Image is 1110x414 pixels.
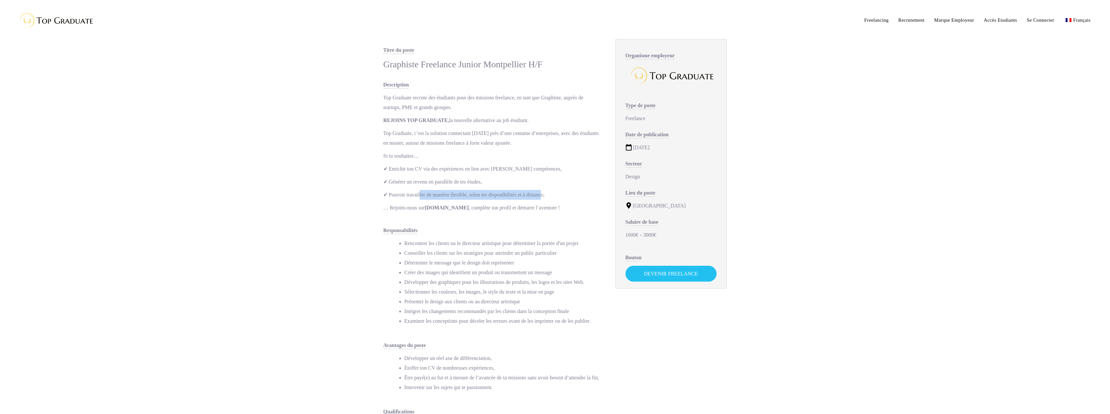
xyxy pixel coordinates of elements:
li: Développer un réel axe de différenciation, [404,353,602,363]
li: Déterminer le message que le design doit représenter [404,258,602,268]
span: Recrutement [898,17,925,23]
span: Avantages du poste [383,342,426,349]
p: ✔ Pouvoir travailler de manière flexible, selon tes disponibilités et à distance, [383,190,602,200]
p: … Rejoins-nous sur , complète ton profil et démarre l’aventure ! [383,203,602,213]
span: Organisme employeur [625,53,675,60]
p: ✔ Enrichir ton CV via des expériences en lien avec [PERSON_NAME] compétences, [383,164,602,174]
img: Français [1066,18,1071,22]
p: Top Graduate recrute des étudiants pour des missions freelance, en tant que Graphiste, auprès de ... [383,93,602,112]
li: Intégrer les changements recommandés par les clients dans la conception finale [404,307,602,316]
div: Design [625,172,717,182]
li: Sélectionner les couleurs, les images, le style du texte et la mise en page [404,287,602,297]
p: Top Graduate, c’est la solution connectant [DATE] près d’une centaine d’entreprises, avec des étu... [383,129,602,148]
img: Top Graduate [627,64,715,88]
div: Graphiste Freelance Junior Montpellier H/F [383,58,602,70]
span: Accès Etudiants [984,17,1017,23]
span: Français [1073,17,1091,23]
li: Examiner les conceptions pour déceler les erreurs avant de les imprimer ou de les publier. [404,316,602,326]
span: Secteur [625,161,642,168]
li: Étoffer ton CV de nombreuses expériences, [404,363,602,373]
li: Présenter le design aux clients ou au directeur artistique [404,297,602,307]
li: Rencontrer les clients ou le directeur artistique pour déterminer la portée d'un projet [404,239,602,248]
a: Devenir Freelance [625,266,717,282]
p: Si tu souhaites… [383,151,602,161]
div: [DATE] [625,143,717,152]
li: Intervenir sur les sujets qui te passionnent. [404,383,602,392]
span: Date de publication [625,132,669,139]
p: ✔ Générer un revenu en parallèle de tes études, [383,177,602,187]
li: Développer des graphiques pour les illustrations de produits, les logos et les sites Web. [404,277,602,287]
div: Freelance [625,114,717,123]
span: Titre du poste [383,47,414,54]
span: Responsabilités [383,228,418,234]
li: Conseiller les clients sur les stratégies pour atteindre un public particulier [404,248,602,258]
div: [GEOGRAPHIC_DATA] [625,201,717,211]
strong: REJOINS TOP GRADUATE, [383,117,449,123]
span: Type de poste [625,103,656,109]
span: Bouton [625,255,642,262]
img: Top Graduate [15,10,96,31]
strong: [DOMAIN_NAME] [425,205,469,210]
span: Marque Employeur [934,17,974,23]
div: 1000€ 3000€ [625,230,717,240]
span: Freelancing [864,17,889,23]
span: Description [383,82,409,89]
li: Créer des images qui identifient un produit ou transmettent un message [404,268,602,277]
span: Se Connecter [1027,17,1054,23]
span: Salaire de base [625,219,659,226]
p: la nouvelle alternative au job étudiant. [383,116,602,125]
span: Lieu du poste [625,190,655,197]
span: - [640,232,642,238]
li: Être payé(e) au fur et à mesure de l’avancée de ta missions sans avoir besoin d’attendre la fin, [404,373,602,383]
